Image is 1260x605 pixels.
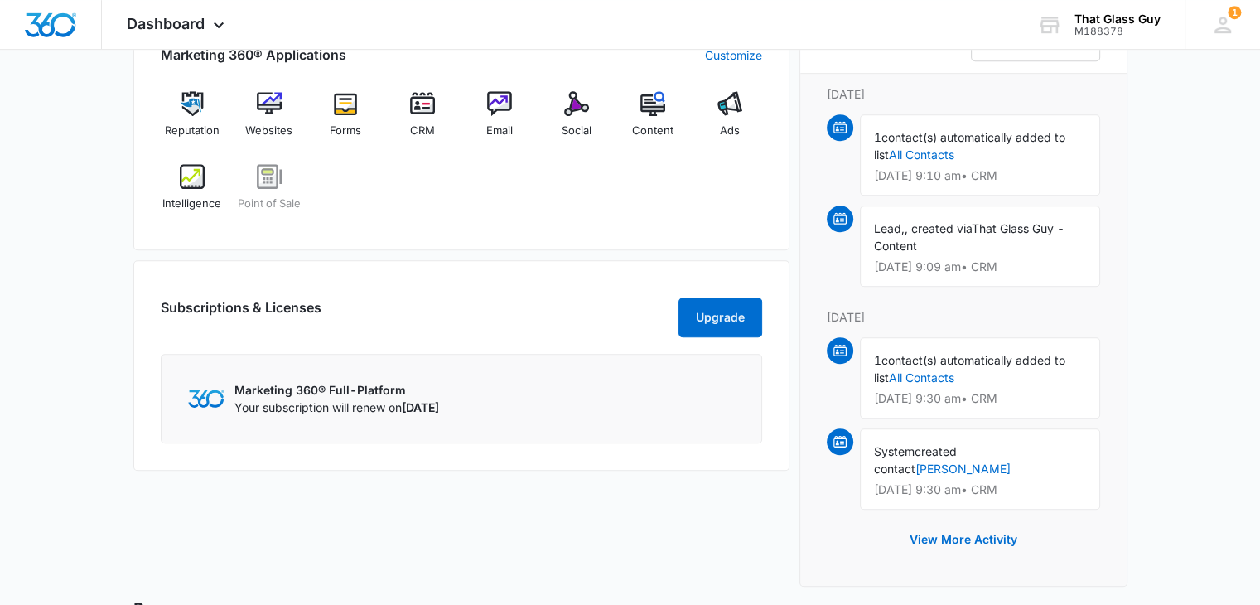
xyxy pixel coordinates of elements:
[234,381,439,399] p: Marketing 360® Full-Platform
[161,45,346,65] h2: Marketing 360® Applications
[314,91,378,151] a: Forms
[1228,6,1241,19] div: notifications count
[234,399,439,416] p: Your subscription will renew on
[1074,26,1161,37] div: account id
[402,400,439,414] span: [DATE]
[621,91,685,151] a: Content
[161,298,321,331] h2: Subscriptions & Licenses
[827,308,1100,326] p: [DATE]
[874,353,1065,385] span: contact(s) automatically added to list
[678,298,762,337] button: Upgrade
[874,221,905,235] span: Lead,
[698,91,762,151] a: Ads
[486,123,513,139] span: Email
[632,123,673,139] span: Content
[874,130,1065,162] span: contact(s) automatically added to list
[874,353,881,367] span: 1
[162,196,221,212] span: Intelligence
[874,170,1086,181] p: [DATE] 9:10 am • CRM
[874,393,1086,404] p: [DATE] 9:30 am • CRM
[874,484,1086,496] p: [DATE] 9:30 am • CRM
[874,444,915,458] span: System
[562,123,591,139] span: Social
[1074,12,1161,26] div: account name
[161,91,224,151] a: Reputation
[237,91,301,151] a: Websites
[544,91,608,151] a: Social
[330,123,361,139] span: Forms
[705,46,762,64] a: Customize
[468,91,532,151] a: Email
[188,390,224,407] img: Marketing 360 Logo
[165,123,220,139] span: Reputation
[915,462,1011,476] a: [PERSON_NAME]
[889,148,954,162] a: All Contacts
[238,196,301,212] span: Point of Sale
[889,370,954,385] a: All Contacts
[410,123,435,139] span: CRM
[1228,6,1241,19] span: 1
[893,520,1034,559] button: View More Activity
[905,221,972,235] span: , created via
[127,15,205,32] span: Dashboard
[874,130,881,144] span: 1
[827,85,1100,103] p: [DATE]
[391,91,455,151] a: CRM
[874,261,1086,273] p: [DATE] 9:09 am • CRM
[245,123,292,139] span: Websites
[720,123,740,139] span: Ads
[237,164,301,224] a: Point of Sale
[161,164,224,224] a: Intelligence
[874,444,957,476] span: created contact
